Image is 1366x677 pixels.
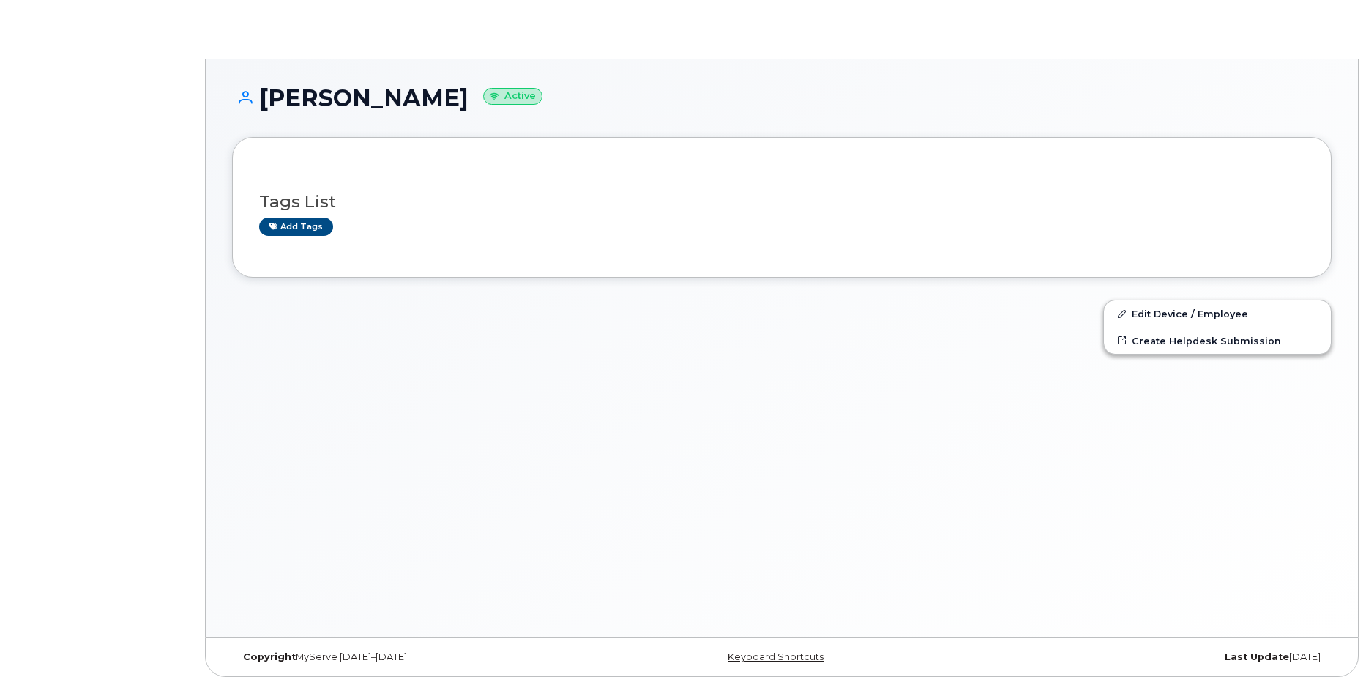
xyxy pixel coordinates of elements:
small: Active [483,88,542,105]
h3: Tags List [259,193,1305,211]
div: [DATE] [965,651,1332,663]
a: Create Helpdesk Submission [1104,328,1331,354]
strong: Last Update [1225,651,1289,662]
h1: [PERSON_NAME] [232,85,1332,111]
a: Edit Device / Employee [1104,300,1331,327]
a: Add tags [259,218,333,236]
strong: Copyright [243,651,296,662]
a: Keyboard Shortcuts [728,651,824,662]
div: MyServe [DATE]–[DATE] [232,651,599,663]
